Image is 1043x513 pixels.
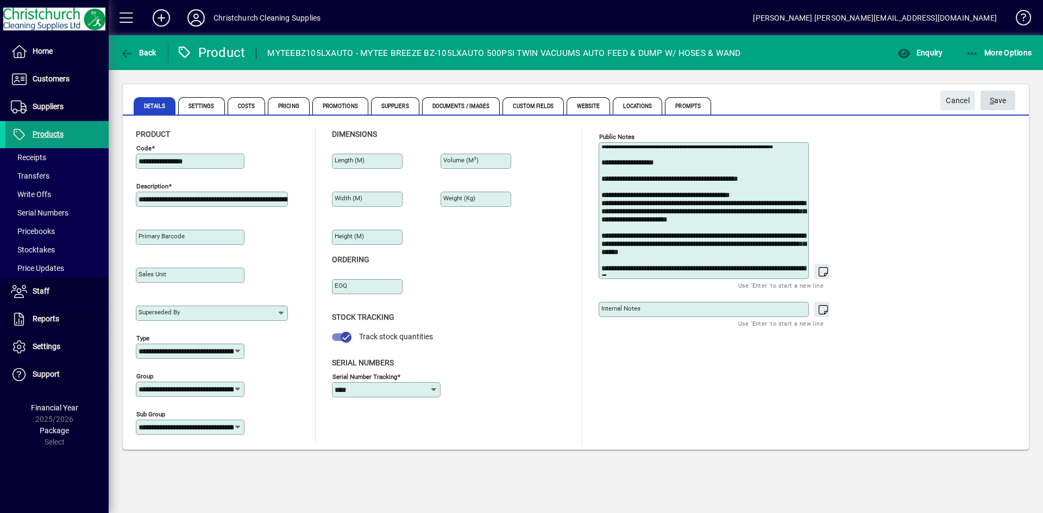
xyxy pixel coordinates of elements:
[179,8,213,28] button: Profile
[371,97,419,115] span: Suppliers
[335,282,347,289] mat-label: EOQ
[5,259,109,277] a: Price Updates
[139,270,166,278] mat-label: Sales unit
[990,96,994,105] span: S
[5,306,109,333] a: Reports
[120,48,156,57] span: Back
[940,91,975,110] button: Cancel
[136,144,152,152] mat-label: Code
[136,130,170,138] span: Product
[144,8,179,28] button: Add
[753,9,997,27] div: [PERSON_NAME] [PERSON_NAME][EMAIL_ADDRESS][DOMAIN_NAME]
[33,342,60,351] span: Settings
[31,403,78,412] span: Financial Year
[136,372,153,380] mat-label: Group
[33,74,70,83] span: Customers
[5,93,109,121] a: Suppliers
[963,43,1035,62] button: More Options
[1008,2,1029,37] a: Knowledge Base
[897,48,943,57] span: Enquiry
[213,9,321,27] div: Christchurch Cleaning Supplies
[5,204,109,222] a: Serial Numbers
[136,182,168,190] mat-label: Description
[443,194,475,202] mat-label: Weight (Kg)
[946,92,970,110] span: Cancel
[738,279,824,292] mat-hint: Use 'Enter' to start a new line
[33,314,59,323] span: Reports
[11,208,68,217] span: Serial Numbers
[601,305,640,312] mat-label: Internal Notes
[332,255,369,264] span: Ordering
[312,97,368,115] span: Promotions
[5,66,109,93] a: Customers
[33,287,49,295] span: Staff
[443,156,479,164] mat-label: Volume (m )
[177,44,246,61] div: Product
[332,372,397,380] mat-label: Serial Number tracking
[5,38,109,65] a: Home
[40,426,69,435] span: Package
[332,313,394,321] span: Stock Tracking
[567,97,611,115] span: Website
[966,48,1032,57] span: More Options
[599,133,634,141] mat-label: Public Notes
[5,185,109,204] a: Write Offs
[5,361,109,388] a: Support
[990,92,1007,110] span: ave
[502,97,563,115] span: Custom Fields
[228,97,266,115] span: Costs
[5,167,109,185] a: Transfers
[11,245,55,254] span: Stocktakes
[981,91,1015,110] button: Save
[5,240,109,259] a: Stocktakes
[5,222,109,240] a: Pricebooks
[895,43,945,62] button: Enquiry
[134,97,175,115] span: Details
[422,97,500,115] span: Documents / Images
[11,264,64,273] span: Price Updates
[33,370,60,378] span: Support
[117,43,159,62] button: Back
[33,102,64,111] span: Suppliers
[5,278,109,305] a: Staff
[5,333,109,360] a: Settings
[613,97,662,115] span: Locations
[33,130,64,138] span: Products
[178,97,225,115] span: Settings
[11,153,46,162] span: Receipts
[268,97,310,115] span: Pricing
[335,232,364,240] mat-label: Height (m)
[335,194,362,202] mat-label: Width (m)
[5,148,109,167] a: Receipts
[11,190,51,199] span: Write Offs
[11,172,49,180] span: Transfers
[474,156,476,161] sup: 3
[109,43,168,62] app-page-header-button: Back
[738,317,824,330] mat-hint: Use 'Enter' to start a new line
[335,156,365,164] mat-label: Length (m)
[359,332,433,341] span: Track stock quantities
[139,232,185,240] mat-label: Primary barcode
[33,47,53,55] span: Home
[11,227,55,236] span: Pricebooks
[136,410,165,418] mat-label: Sub group
[139,308,180,316] mat-label: Superseded by
[665,97,711,115] span: Prompts
[332,130,377,138] span: Dimensions
[136,334,149,342] mat-label: Type
[332,358,394,367] span: Serial Numbers
[267,45,740,62] div: MYTEEBZ105LXAUTO - MYTEE BREEZE BZ-105LXAUTO 500PSI TWIN VACUUMS AUTO FEED & DUMP W/ HOSES & WAND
